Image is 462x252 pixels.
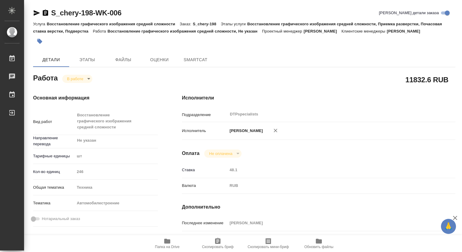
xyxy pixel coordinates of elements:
[269,124,282,137] button: Удалить исполнителя
[33,153,75,159] p: Тарифные единицы
[62,75,92,83] div: В работе
[51,9,122,17] a: S_chery-198-WK-006
[142,235,192,252] button: Папка на Drive
[93,29,108,33] p: Работа
[182,220,228,226] p: Последнее изменение
[294,235,344,252] button: Обновить файлы
[181,56,210,64] span: SmartCat
[33,119,75,125] p: Вид работ
[33,94,158,102] h4: Основная информация
[75,182,158,193] div: Техника
[304,245,334,249] span: Обновить файлы
[227,128,263,134] p: [PERSON_NAME]
[193,22,221,26] p: S_chery-198
[182,183,228,189] p: Валюта
[227,181,433,191] div: RUB
[387,29,425,33] p: [PERSON_NAME]
[180,22,192,26] p: Заказ:
[75,198,158,208] div: Автомобилестроение
[227,165,433,174] input: Пустое поле
[227,219,433,227] input: Пустое поле
[33,35,46,48] button: Добавить тэг
[47,22,180,26] p: Восстановление графического изображения средней сложности
[33,200,75,206] p: Тематика
[33,9,40,17] button: Скопировать ссылку для ЯМессенджера
[37,56,66,64] span: Детали
[73,56,102,64] span: Этапы
[443,220,454,233] span: 🙏
[33,184,75,191] p: Общая тематика
[248,245,289,249] span: Скопировать мини-бриф
[75,151,158,161] div: шт
[75,167,158,176] input: Пустое поле
[341,29,387,33] p: Клиентские менеджеры
[182,150,200,157] h4: Оплата
[207,151,234,156] button: Не оплачена
[182,167,228,173] p: Ставка
[262,29,303,33] p: Проектный менеджер
[33,135,75,147] p: Направление перевода
[42,216,80,222] span: Нотариальный заказ
[33,169,75,175] p: Кол-во единиц
[221,22,247,26] p: Этапы услуги
[441,219,456,234] button: 🙏
[145,56,174,64] span: Оценки
[204,150,241,158] div: В работе
[202,245,233,249] span: Скопировать бриф
[182,203,455,211] h4: Дополнительно
[65,76,85,81] button: В работе
[33,72,58,83] h2: Работа
[192,235,243,252] button: Скопировать бриф
[155,245,180,249] span: Папка на Drive
[107,29,262,33] p: Восстановление графического изображения средней сложности, Не указан
[182,94,455,102] h4: Исполнители
[243,235,294,252] button: Скопировать мини-бриф
[405,74,448,85] h2: 11832.6 RUB
[182,112,228,118] p: Подразделение
[42,9,49,17] button: Скопировать ссылку
[379,10,439,16] span: [PERSON_NAME] детали заказа
[33,22,47,26] p: Услуга
[182,128,228,134] p: Исполнитель
[303,29,341,33] p: [PERSON_NAME]
[109,56,138,64] span: Файлы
